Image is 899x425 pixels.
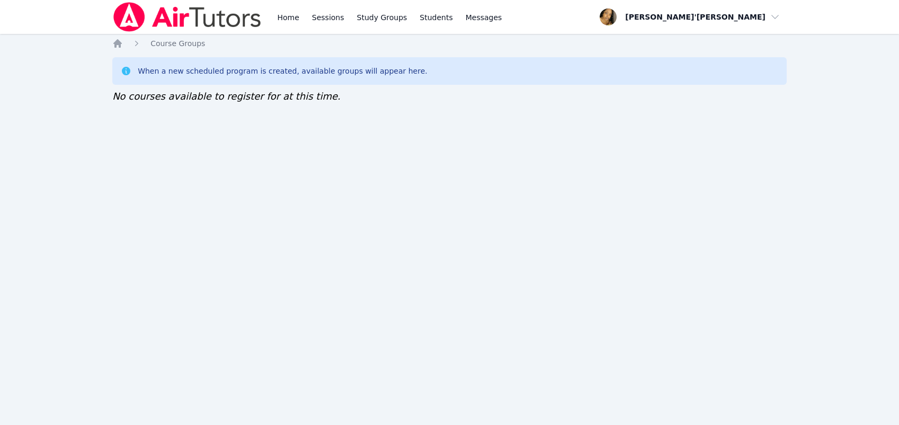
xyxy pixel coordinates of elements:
[112,91,341,102] span: No courses available to register for at this time.
[138,66,428,76] div: When a new scheduled program is created, available groups will appear here.
[150,39,205,48] span: Course Groups
[466,12,502,23] span: Messages
[112,38,787,49] nav: Breadcrumb
[150,38,205,49] a: Course Groups
[112,2,262,32] img: Air Tutors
